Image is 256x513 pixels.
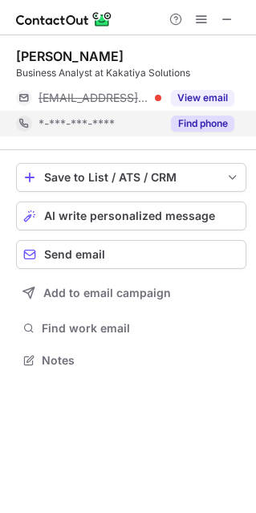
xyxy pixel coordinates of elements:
[16,279,246,307] button: Add to email campaign
[42,353,240,368] span: Notes
[171,90,234,106] button: Reveal Button
[42,321,240,336] span: Find work email
[16,240,246,269] button: Send email
[16,48,124,64] div: [PERSON_NAME]
[44,171,218,184] div: Save to List / ATS / CRM
[16,10,112,29] img: ContactOut v5.3.10
[44,248,105,261] span: Send email
[39,91,149,105] span: [EMAIL_ADDRESS][DOMAIN_NAME]
[16,66,246,80] div: Business Analyst at Kakatiya Solutions
[16,349,246,372] button: Notes
[171,116,234,132] button: Reveal Button
[16,317,246,340] button: Find work email
[16,202,246,230] button: AI write personalized message
[44,210,215,222] span: AI write personalized message
[43,287,171,299] span: Add to email campaign
[16,163,246,192] button: save-profile-one-click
